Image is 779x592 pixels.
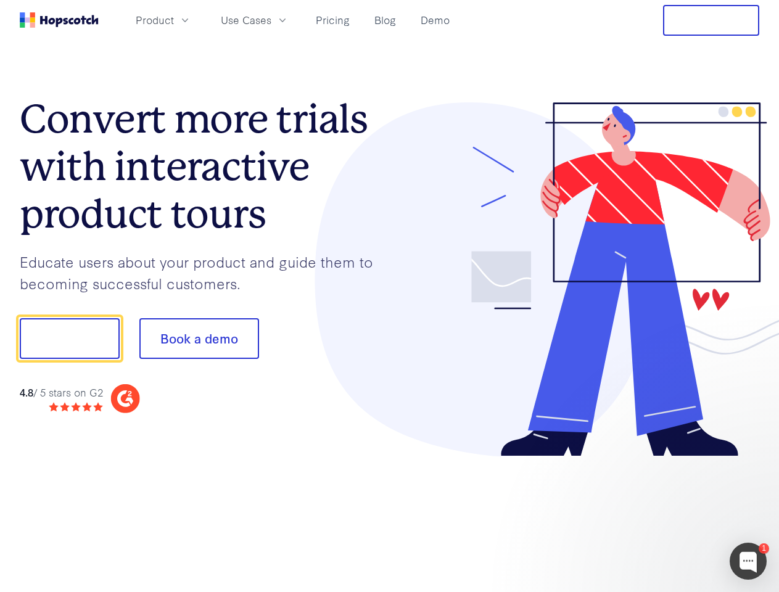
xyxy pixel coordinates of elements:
a: Blog [369,10,401,30]
a: Pricing [311,10,355,30]
button: Book a demo [139,318,259,359]
button: Use Cases [213,10,296,30]
p: Educate users about your product and guide them to becoming successful customers. [20,251,390,294]
button: Show me! [20,318,120,359]
strong: 4.8 [20,385,33,399]
span: Product [136,12,174,28]
a: Home [20,12,99,28]
div: 1 [759,543,769,554]
div: / 5 stars on G2 [20,385,103,400]
button: Product [128,10,199,30]
h1: Convert more trials with interactive product tours [20,96,390,237]
button: Free Trial [663,5,759,36]
span: Use Cases [221,12,271,28]
a: Demo [416,10,455,30]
